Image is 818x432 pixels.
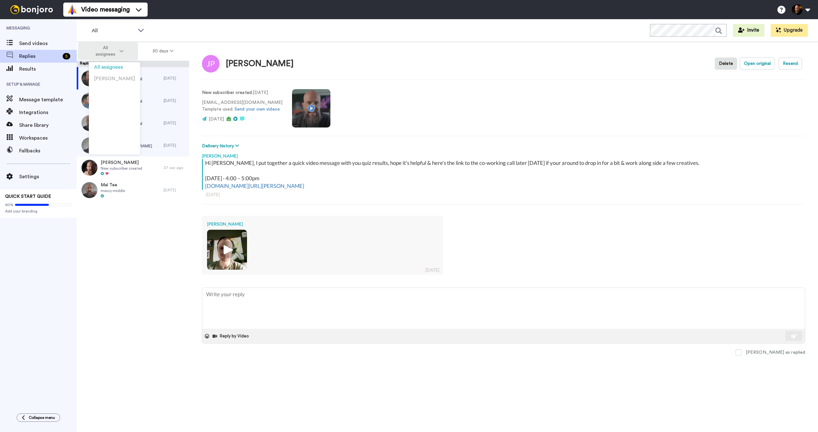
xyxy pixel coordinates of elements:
[164,188,186,193] div: [DATE]
[94,76,135,81] span: [PERSON_NAME]
[138,45,188,57] button: 30 days
[779,58,802,70] button: Resend
[92,27,135,35] span: All
[81,160,97,176] img: b57eb4c0-ee95-47c8-98a1-560fac063961-thumb.jpg
[77,67,189,89] a: [PERSON_NAME]New subscriber created[DATE]
[202,99,282,113] p: [EMAIL_ADDRESS][DOMAIN_NAME] Template used:
[81,93,97,109] img: f9fe80a6-8ada-4528-8a4a-856b0a58d52b-thumb.jpg
[77,179,189,201] a: Mal Teemessy-middle[DATE]
[202,143,241,150] button: Delivery history
[17,413,60,422] button: Collapse menu
[77,157,189,179] a: [PERSON_NAME]New subscriber created37 sec ago
[101,182,125,188] span: Mal Tee
[791,334,798,339] img: send-white.svg
[19,65,77,73] span: Results
[771,24,808,37] button: Upgrade
[77,134,189,157] a: RóisínCreated by [PERSON_NAME][DATE]
[19,109,77,116] span: Integrations
[207,221,438,227] div: [PERSON_NAME]
[235,107,280,112] a: Send your own videos
[202,55,220,73] img: Image of Jamie Power
[212,331,251,341] button: Reply by Video
[5,209,72,214] span: Add your branding
[164,98,186,103] div: [DATE]
[78,42,138,60] button: All assignees
[205,182,304,189] a: [DOMAIN_NAME][URL][PERSON_NAME]
[94,65,123,70] span: All assignees
[19,40,77,47] span: Send videos
[19,147,77,155] span: Fallbacks
[164,143,186,148] div: [DATE]
[746,349,805,356] div: [PERSON_NAME] as replied
[202,90,252,95] strong: New subscriber created
[207,230,247,270] img: 36e10f3e-070b-4c3c-9e15-c59e7fd8e495-thumb.jpg
[209,117,224,121] span: [DATE]
[29,415,55,420] span: Collapse menu
[19,96,77,104] span: Message template
[19,52,60,60] span: Replies
[218,241,236,258] img: ic_play_thick.png
[92,45,118,58] span: All assignees
[63,53,70,59] div: 5
[425,267,439,273] div: [DATE]
[67,4,77,15] img: vm-color.svg
[101,188,125,193] span: messy-middle
[5,194,51,199] span: QUICK START GUIDE
[101,159,142,166] span: [PERSON_NAME]
[733,24,764,37] button: Invite
[226,59,294,68] div: [PERSON_NAME]
[164,120,186,126] div: [DATE]
[8,5,56,14] img: bj-logo-header-white.svg
[81,70,97,86] img: 127685a6-9000-4233-803e-0fb62c744a5c-thumb.jpg
[81,5,130,14] span: Video messaging
[202,150,805,159] div: [PERSON_NAME]
[81,182,97,198] img: 45d06eb1-4205-44ad-a170-9134272a5604-thumb.jpg
[164,76,186,81] div: [DATE]
[19,134,77,142] span: Workspaces
[81,137,97,153] img: 4fdba7da-6853-45f6-bad0-99c04b3c0d12-thumb.jpg
[206,191,801,198] div: [DATE]
[77,89,189,112] a: [PERSON_NAME]New subscriber created[DATE]
[205,159,804,190] div: Hi [PERSON_NAME], I put together a quick video message with you quiz results, hope it's helpful &...
[81,115,97,131] img: b08d9885-6922-4c62-885e-383dd6a2f5e0-thumb.jpg
[77,112,189,134] a: [PERSON_NAME]New subscriber created[DATE]
[77,61,189,67] div: Replies
[19,121,77,129] span: Share library
[164,165,186,170] div: 37 sec ago
[202,89,282,96] p: : [DATE]
[740,58,775,70] button: Open original
[5,202,13,207] span: 60%
[101,166,142,171] span: New subscriber created
[19,173,77,181] span: Settings
[715,58,737,70] button: Delete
